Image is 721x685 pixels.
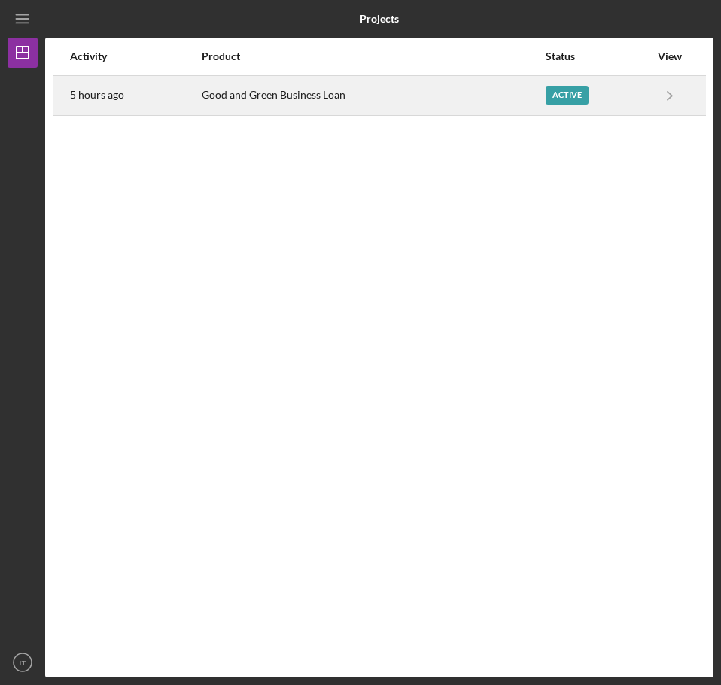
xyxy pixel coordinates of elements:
[546,50,650,62] div: Status
[8,647,38,677] button: IT
[202,50,544,62] div: Product
[70,50,200,62] div: Activity
[70,89,124,101] time: 2025-10-13 18:24
[546,86,589,105] div: Active
[202,77,544,114] div: Good and Green Business Loan
[20,659,26,667] text: IT
[360,13,399,25] b: Projects
[651,50,689,62] div: View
